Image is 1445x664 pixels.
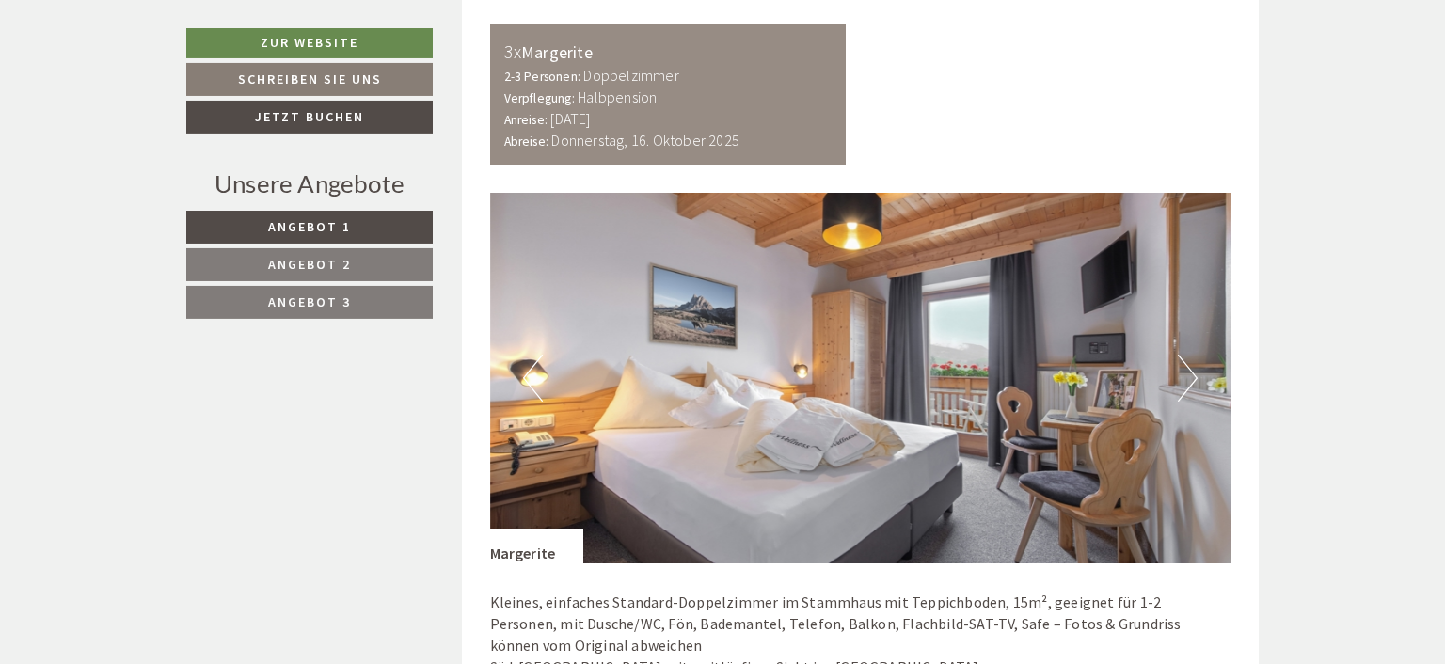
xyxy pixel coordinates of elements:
b: Halbpension [578,87,657,106]
a: Schreiben Sie uns [186,63,433,96]
span: Angebot 1 [268,218,351,235]
small: Abreise: [504,134,549,150]
b: 3x [504,40,521,63]
a: Zur Website [186,28,433,58]
button: Previous [523,355,543,402]
button: Senden [628,496,741,529]
div: Unsere Angebote [186,166,433,201]
div: Margerite [490,529,584,564]
a: Jetzt buchen [186,101,433,134]
b: Donnerstag, 16. Oktober 2025 [551,131,739,150]
small: Anreise: [504,112,548,128]
small: 07:24 [29,336,367,349]
small: 23:33 [274,130,712,143]
div: [DATE] [336,151,405,183]
span: Angebot 3 [268,293,351,310]
div: Margerite [504,39,833,66]
span: Angebot 2 [268,256,351,273]
small: 2-3 Personen: [504,69,581,85]
div: [GEOGRAPHIC_DATA] [29,192,367,207]
img: image [490,193,1231,563]
b: Doppelzimmer [583,66,678,85]
small: Verpflegung: [504,90,575,106]
b: [DATE] [550,109,590,128]
div: Mittwoch [321,5,421,37]
div: Hallo! Wir haben auch Margerite-Zimmer mit Schlafsofa... Ein weiteres Zimmer wäre noch möglich. W... [15,188,376,353]
button: Next [1178,355,1198,402]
